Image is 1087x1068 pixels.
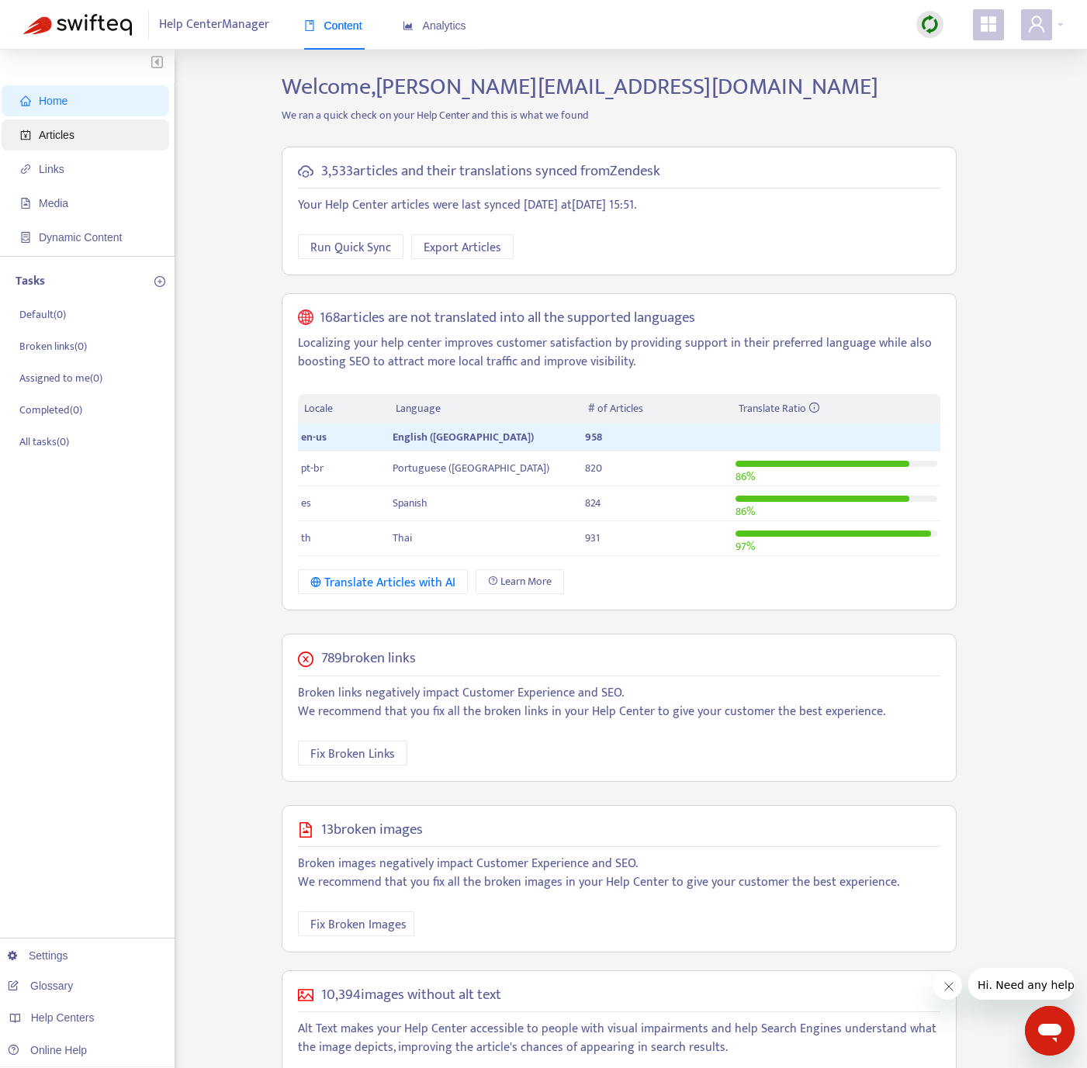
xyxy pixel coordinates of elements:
span: Help Centers [31,1011,95,1024]
th: Language [389,394,582,424]
span: pt-br [301,459,324,477]
span: 86 % [736,468,755,486]
button: Translate Articles with AI [298,569,468,594]
th: # of Articles [582,394,732,424]
span: Home [39,95,68,107]
span: Media [39,197,68,209]
span: es [301,494,311,512]
span: Fix Broken Links [310,745,395,764]
span: Run Quick Sync [310,238,391,257]
a: Learn More [476,569,564,594]
span: 824 [585,494,601,512]
span: area-chart [403,20,414,31]
span: appstore [979,15,998,33]
span: Help Center Manager [159,10,269,40]
th: Locale [298,394,389,424]
p: All tasks ( 0 ) [19,434,69,450]
img: Swifteq [23,14,132,36]
iframe: Close message [933,971,963,1001]
p: Broken images negatively impact Customer Experience and SEO. We recommend that you fix all the br... [298,855,940,892]
span: link [20,164,31,175]
iframe: Message from company [968,968,1075,1000]
button: Run Quick Sync [298,234,403,259]
button: Export Articles [411,234,514,259]
span: Portuguese ([GEOGRAPHIC_DATA]) [393,459,549,477]
h5: 3,533 articles and their translations synced from Zendesk [321,163,660,181]
div: Translate Articles with AI [310,573,455,593]
span: Thai [393,529,412,547]
span: 820 [585,459,602,477]
span: en-us [301,428,327,446]
span: Articles [39,129,74,141]
span: 97 % [736,537,755,555]
p: Broken links ( 0 ) [19,338,87,354]
span: Welcome, [PERSON_NAME][EMAIL_ADDRESS][DOMAIN_NAME] [282,67,878,106]
p: Assigned to me ( 0 ) [19,370,102,386]
span: account-book [20,130,31,140]
p: Completed ( 0 ) [19,402,82,418]
span: home [20,95,31,106]
h5: 10,394 images without alt text [321,987,501,1004]
a: Online Help [8,1044,87,1056]
span: file-image [298,822,313,838]
iframe: Button to launch messaging window [1025,1006,1075,1056]
span: global [298,309,313,327]
span: English ([GEOGRAPHIC_DATA]) [393,428,534,446]
button: Fix Broken Images [298,911,414,936]
p: Default ( 0 ) [19,306,66,323]
a: Settings [8,949,68,962]
h5: 13 broken images [321,821,423,839]
p: Tasks [16,272,45,291]
p: We ran a quick check on your Help Center and this is what we found [270,107,968,123]
span: Export Articles [424,238,501,257]
span: close-circle [298,652,313,667]
span: picture [298,987,313,1003]
span: cloud-sync [298,164,313,179]
h5: 789 broken links [321,650,416,668]
p: Broken links negatively impact Customer Experience and SEO. We recommend that you fix all the bro... [298,684,940,721]
p: Localizing your help center improves customer satisfaction by providing support in their preferre... [298,334,940,372]
a: Glossary [8,980,73,992]
span: Learn More [500,573,552,590]
span: book [304,20,315,31]
span: plus-circle [154,276,165,287]
p: Alt Text makes your Help Center accessible to people with visual impairments and help Search Engi... [298,1020,940,1057]
button: Fix Broken Links [298,741,407,766]
img: sync.dc5367851b00ba804db3.png [920,15,940,34]
span: container [20,232,31,243]
span: 931 [585,529,600,547]
span: Content [304,19,362,32]
span: 86 % [736,503,755,520]
div: Translate Ratio [739,400,934,417]
span: Links [39,163,64,175]
p: Your Help Center articles were last synced [DATE] at [DATE] 15:51 . [298,196,940,215]
span: th [301,529,311,547]
span: 958 [585,428,602,446]
span: Analytics [403,19,466,32]
span: Dynamic Content [39,231,122,244]
span: Fix Broken Images [310,915,407,935]
h5: 168 articles are not translated into all the supported languages [320,309,695,327]
span: Spanish [393,494,428,512]
span: file-image [20,198,31,209]
span: user [1027,15,1046,33]
span: Hi. Need any help? [9,11,112,23]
